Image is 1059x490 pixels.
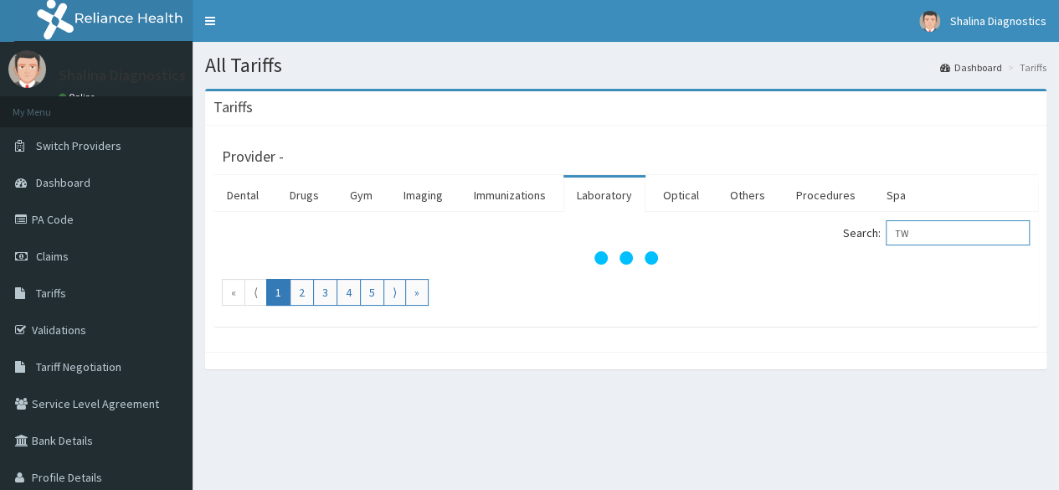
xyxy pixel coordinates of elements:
img: User Image [8,50,46,88]
a: Go to previous page [244,279,267,306]
span: Claims [36,249,69,264]
a: Go to page number 3 [313,279,337,306]
a: Immunizations [460,178,559,213]
a: Gym [337,178,386,213]
p: Shalina Diagnostics [59,68,186,83]
a: Go to last page [405,279,429,306]
label: Search: [843,220,1030,245]
h3: Tariffs [213,100,253,115]
a: Imaging [390,178,456,213]
input: Search: [886,220,1030,245]
li: Tariffs [1004,60,1046,75]
h1: All Tariffs [205,54,1046,76]
img: User Image [919,11,940,32]
a: Optical [650,178,712,213]
a: Laboratory [563,178,645,213]
a: Go to next page [383,279,406,306]
a: Go to page number 5 [360,279,384,306]
a: Online [59,91,99,103]
span: Tariffs [36,286,66,301]
span: Switch Providers [36,138,121,153]
svg: audio-loading [593,224,660,291]
a: Procedures [783,178,869,213]
a: Go to page number 2 [290,279,314,306]
a: Go to page number 1 [266,279,290,306]
a: Others [717,178,779,213]
a: Go to page number 4 [337,279,361,306]
a: Drugs [276,178,332,213]
a: Dental [213,178,272,213]
span: Shalina Diagnostics [950,13,1046,28]
span: Dashboard [36,175,90,190]
span: Tariff Negotiation [36,359,121,374]
h3: Provider - [222,149,284,164]
a: Spa [873,178,919,213]
a: Dashboard [940,60,1002,75]
a: Go to first page [222,279,245,306]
